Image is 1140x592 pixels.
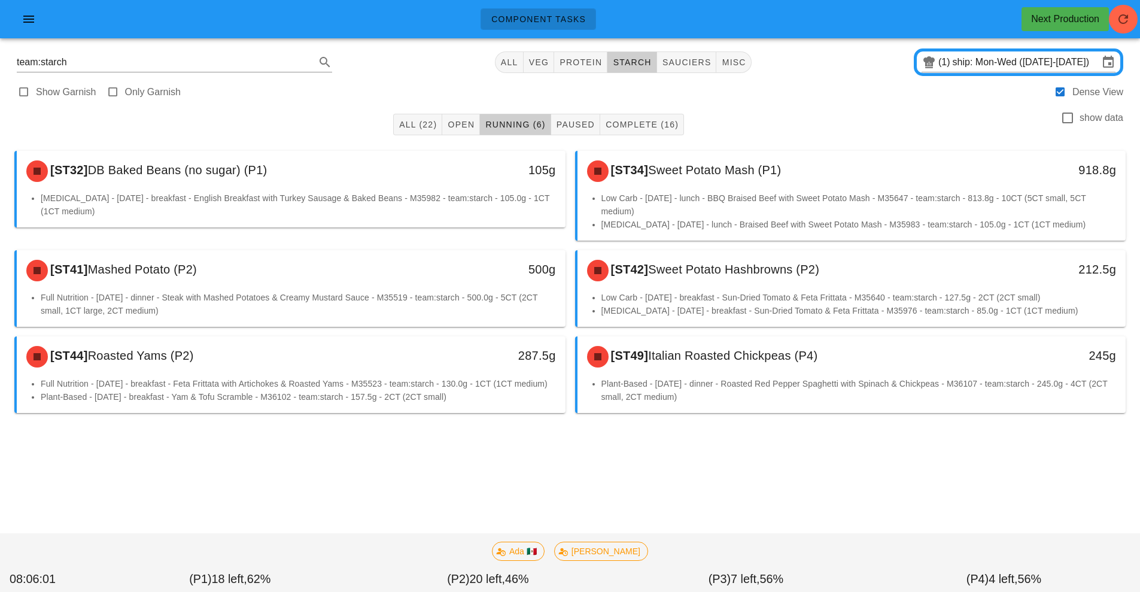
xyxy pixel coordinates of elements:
span: [ST34] [609,163,649,177]
span: Sweet Potato Hashbrowns (P2) [648,263,819,276]
li: Plant-Based - [DATE] - dinner - Roasted Red Pepper Spaghetti with Spinach & Chickpeas - M36107 - ... [601,377,1117,403]
div: 245g [995,346,1116,365]
span: Italian Roasted Chickpeas (P4) [648,349,817,362]
label: Only Garnish [125,86,181,98]
button: Running (6) [480,114,551,135]
div: 500g [434,260,555,279]
li: [MEDICAL_DATA] - [DATE] - breakfast - English Breakfast with Turkey Sausage & Baked Beans - M3598... [41,192,556,218]
li: Plant-Based - [DATE] - breakfast - Yam & Tofu Scramble - M36102 - team:starch - 157.5g - 2CT (2CT... [41,390,556,403]
span: Running (6) [485,120,545,129]
button: protein [554,51,607,73]
span: starch [612,57,651,67]
li: Low Carb - [DATE] - breakfast - Sun-Dried Tomato & Feta Frittata - M35640 - team:starch - 127.5g ... [601,291,1117,304]
li: Full Nutrition - [DATE] - dinner - Steak with Mashed Potatoes & Creamy Mustard Sauce - M35519 - t... [41,291,556,317]
span: Paused [556,120,595,129]
span: Open [447,120,475,129]
li: [MEDICAL_DATA] - [DATE] - lunch - Braised Beef with Sweet Potato Mash - M35983 - team:starch - 10... [601,218,1117,231]
div: (1) [938,56,953,68]
span: [ST49] [609,349,649,362]
span: veg [528,57,549,67]
span: Sweet Potato Mash (P1) [648,163,781,177]
span: [ST44] [48,349,88,362]
div: Next Production [1031,12,1099,26]
li: [MEDICAL_DATA] - [DATE] - breakfast - Sun-Dried Tomato & Feta Frittata - M35976 - team:starch - 8... [601,304,1117,317]
label: Show Garnish [36,86,96,98]
span: misc [721,57,746,67]
span: [ST32] [48,163,88,177]
span: [ST41] [48,263,88,276]
span: protein [559,57,602,67]
button: sauciers [657,51,717,73]
div: 212.5g [995,260,1116,279]
label: Dense View [1072,86,1123,98]
span: DB Baked Beans (no sugar) (P1) [88,163,267,177]
div: 287.5g [434,346,555,365]
button: misc [716,51,751,73]
button: Open [442,114,480,135]
button: All [495,51,524,73]
span: [ST42] [609,263,649,276]
button: veg [524,51,555,73]
button: Paused [551,114,600,135]
span: Complete (16) [605,120,679,129]
div: 918.8g [995,160,1116,180]
div: 105g [434,160,555,180]
span: sauciers [662,57,712,67]
button: Complete (16) [600,114,684,135]
span: Mashed Potato (P2) [88,263,197,276]
li: Low Carb - [DATE] - lunch - BBQ Braised Beef with Sweet Potato Mash - M35647 - team:starch - 813.... [601,192,1117,218]
button: starch [607,51,656,73]
label: show data [1080,112,1123,124]
button: All (22) [393,114,442,135]
span: Roasted Yams (P2) [88,349,194,362]
span: All [500,57,518,67]
li: Full Nutrition - [DATE] - breakfast - Feta Frittata with Artichokes & Roasted Yams - M35523 - tea... [41,377,556,390]
span: All (22) [399,120,437,129]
